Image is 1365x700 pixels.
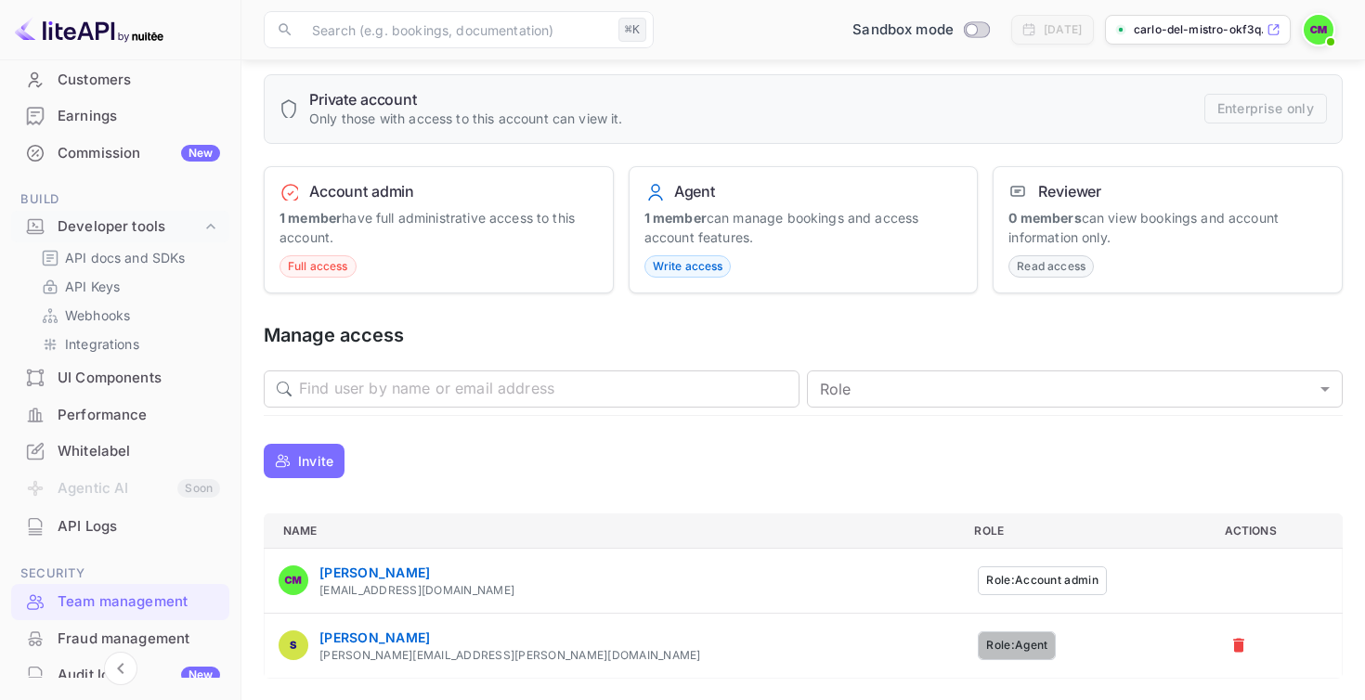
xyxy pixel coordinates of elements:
a: Integrations [41,334,214,354]
h6: Private account [309,90,623,109]
div: Switch to Production mode [845,19,996,41]
div: Customers [11,62,229,98]
div: Earnings [58,106,220,127]
p: have full administrative access to this account. [279,208,598,247]
h6: Reviewer [1038,182,1101,201]
p: can view bookings and account information only. [1008,208,1327,247]
p: Invite [298,451,333,471]
div: [PERSON_NAME] [319,628,701,647]
div: Whitelabel [11,434,229,470]
div: ⌘K [618,18,646,42]
div: API Keys [33,273,222,300]
div: Audit logsNew [11,657,229,694]
button: Invite [264,444,344,478]
strong: 1 member [279,210,342,226]
a: Team management [11,584,229,618]
div: UI Components [11,360,229,396]
p: carlo-del-mistro-okf3q... [1134,21,1263,38]
a: API Logs [11,509,229,543]
th: Actions [1210,513,1343,548]
span: Build [11,189,229,210]
div: Earnings [11,98,229,135]
div: Team management [58,591,220,613]
div: [DATE] [1044,21,1082,38]
input: Search (e.g. bookings, documentation) [301,11,611,48]
div: Developer tools [11,211,229,243]
h6: Account admin [309,182,414,201]
div: [EMAIL_ADDRESS][DOMAIN_NAME] [319,582,514,599]
div: New [181,667,220,683]
a: Customers [11,62,229,97]
span: Read access [1009,258,1093,275]
th: Role [959,513,1209,548]
button: Role:Agent [978,631,1056,660]
div: Audit logs [58,665,220,686]
div: [PERSON_NAME][EMAIL_ADDRESS][PERSON_NAME][DOMAIN_NAME] [319,647,701,664]
div: UI Components [58,368,220,389]
p: API docs and SDKs [65,248,186,267]
div: API Logs [11,509,229,545]
div: Developer tools [58,216,201,238]
div: Fraud management [58,629,220,650]
a: Fraud management [11,621,229,655]
p: Integrations [65,334,139,354]
table: a dense table [264,513,1343,679]
a: Performance [11,397,229,432]
a: Whitelabel [11,434,229,468]
img: Carlo Del Mistro [1304,15,1333,45]
a: API docs and SDKs [41,248,214,267]
img: Carlo Del Mistro [279,565,308,595]
span: Full access [280,258,356,275]
div: [PERSON_NAME] [319,563,514,582]
div: New [181,145,220,162]
p: Only those with access to this account can view it. [309,109,623,128]
span: Security [11,564,229,584]
a: API Keys [41,277,214,296]
a: CommissionNew [11,136,229,170]
p: can manage bookings and access account features. [644,208,963,247]
div: Commission [58,143,220,164]
div: Team management [11,584,229,620]
div: Whitelabel [58,441,220,462]
strong: 1 member [644,210,707,226]
a: Earnings [11,98,229,133]
span: Write access [645,258,731,275]
a: Webhooks [41,305,214,325]
p: API Keys [65,277,120,296]
a: UI Components [11,360,229,395]
div: API Logs [58,516,220,538]
div: Performance [58,405,220,426]
th: Name [265,513,960,548]
button: Collapse navigation [104,652,137,685]
h6: Agent [674,182,715,201]
a: Audit logsNew [11,657,229,692]
div: Performance [11,397,229,434]
div: Customers [58,70,220,91]
div: CommissionNew [11,136,229,172]
span: Sandbox mode [852,19,954,41]
img: Stephen [279,630,308,660]
img: LiteAPI logo [15,15,163,45]
button: Role:Account admin [978,566,1106,595]
div: Fraud management [11,621,229,657]
div: API docs and SDKs [33,244,222,271]
h5: Manage access [264,323,1343,348]
div: Webhooks [33,302,222,329]
strong: 0 members [1008,210,1081,226]
div: Integrations [33,331,222,357]
input: Find user by name or email address [299,370,799,408]
p: Webhooks [65,305,130,325]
